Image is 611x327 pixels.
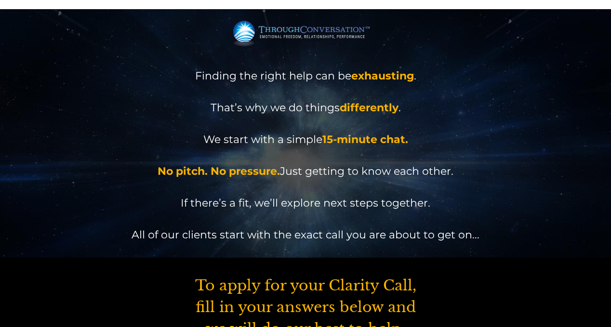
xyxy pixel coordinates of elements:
[203,133,322,146] span: We start with a simple
[233,19,378,46] img: Logo revision EFPC TM2 wite tagline png
[351,69,414,82] b: exhausting
[158,165,280,178] b: No pitch. No pressure.
[132,69,479,241] span: Finding the right help can be . That’s why we do things . Just getting to know each other. If the...
[322,133,408,146] b: 15-minute chat. ​
[340,101,398,114] b: differently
